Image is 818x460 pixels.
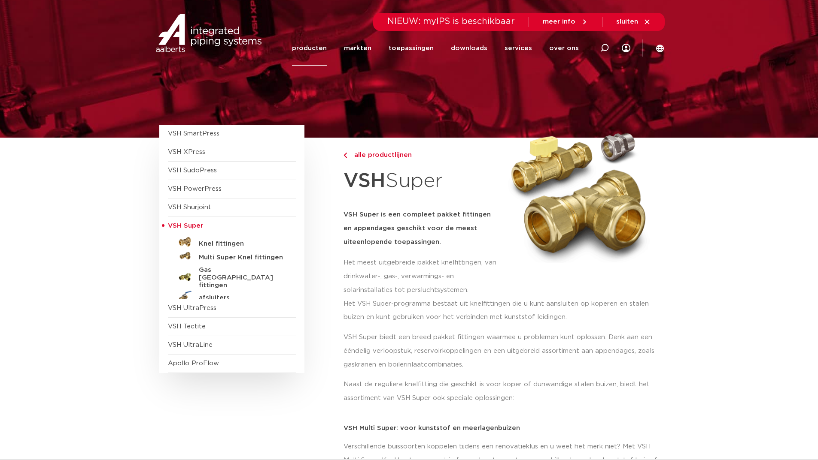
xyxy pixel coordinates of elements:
[199,254,284,262] h5: Multi Super Knel fittingen
[344,331,659,372] p: VSH Super biedt een breed pakket fittingen waarmee u problemen kunt oplossen. Denk aan een ééndel...
[451,31,487,66] a: downloads
[168,323,206,330] a: VSH Tectite
[168,289,296,303] a: afsluiters
[344,31,371,66] a: markten
[344,153,347,158] img: chevron-right.svg
[168,167,217,174] a: VSH SudoPress
[389,31,434,66] a: toepassingen
[168,305,216,311] a: VSH UltraPress
[168,222,203,229] span: VSH Super
[199,266,284,289] h5: Gas [GEOGRAPHIC_DATA] fittingen
[344,378,659,405] p: Naast de reguliere knelfitting die geschikt is voor koper of dunwandige stalen buizen, biedt het ...
[168,263,296,289] a: Gas [GEOGRAPHIC_DATA] fittingen
[292,31,579,66] nav: Menu
[344,256,499,297] p: Het meest uitgebreide pakket knelfittingen, van drinkwater-, gas-, verwarmings- en solarinstallat...
[622,31,630,66] div: my IPS
[616,18,651,26] a: sluiten
[344,150,499,160] a: alle productlijnen
[616,18,638,25] span: sluiten
[549,31,579,66] a: over ons
[168,130,219,137] a: VSH SmartPress
[168,186,222,192] a: VSH PowerPress
[168,249,296,263] a: Multi Super Knel fittingen
[168,235,296,249] a: Knel fittingen
[344,165,499,198] h1: Super
[168,360,219,367] a: Apollo ProFlow
[168,204,211,210] a: VSH Shurjoint
[168,342,213,348] a: VSH UltraLine
[344,297,659,325] p: Het VSH Super-programma bestaat uit knelfittingen die u kunt aansluiten op koperen en stalen buiz...
[543,18,575,25] span: meer info
[349,152,412,158] span: alle productlijnen
[543,18,588,26] a: meer info
[344,208,499,249] h5: VSH Super is een compleet pakket fittingen en appendages geschikt voor de meest uiteenlopende toe...
[199,294,284,302] h5: afsluiters
[344,171,386,191] strong: VSH
[168,149,205,155] a: VSH XPress
[387,17,515,26] span: NIEUW: myIPS is beschikbaar
[344,425,659,431] p: VSH Multi Super: voor kunststof en meerlagenbuizen
[505,31,532,66] a: services
[199,240,284,248] h5: Knel fittingen
[292,31,327,66] a: producten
